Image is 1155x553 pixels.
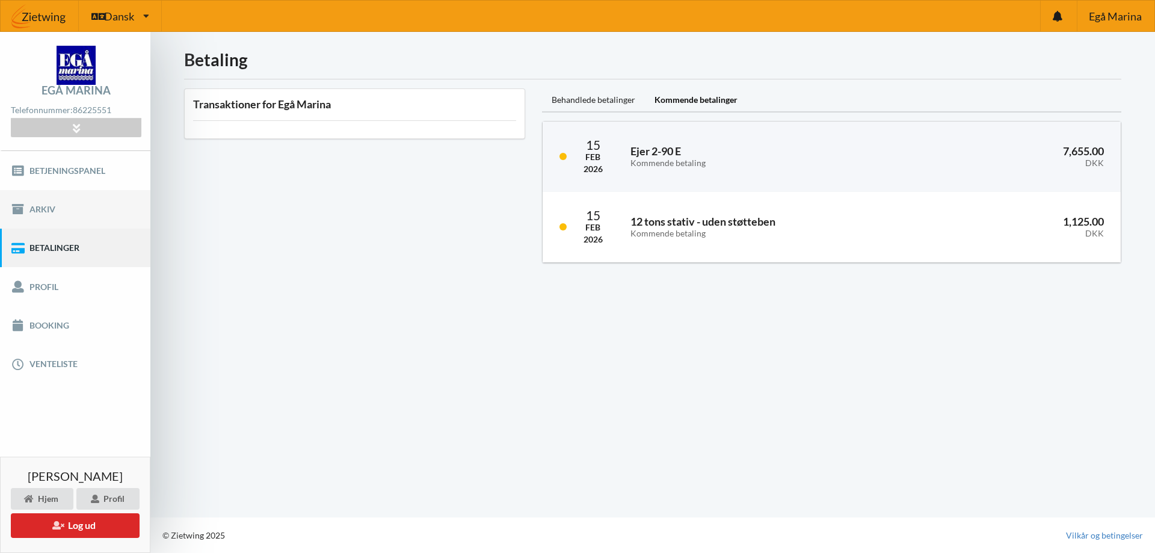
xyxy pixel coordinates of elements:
[630,144,876,168] h3: Ejer 2-90 E
[11,102,141,119] div: Telefonnummer:
[645,88,747,113] div: Kommende betalinger
[73,105,111,115] strong: 86225551
[928,215,1104,239] h3: 1,125.00
[104,11,134,22] span: Dansk
[1066,530,1143,542] a: Vilkår og betingelser
[630,215,911,239] h3: 12 tons stativ - uden støtteben
[584,138,603,151] div: 15
[11,513,140,538] button: Log ud
[893,144,1104,168] h3: 7,655.00
[630,158,876,168] div: Kommende betaling
[542,88,645,113] div: Behandlede betalinger
[584,209,603,221] div: 15
[42,85,111,96] div: Egå Marina
[630,229,911,239] div: Kommende betaling
[193,97,516,111] h3: Transaktioner for Egå Marina
[928,229,1104,239] div: DKK
[28,470,123,482] span: [PERSON_NAME]
[584,163,603,175] div: 2026
[184,49,1121,70] h1: Betaling
[584,233,603,246] div: 2026
[1089,11,1142,22] span: Egå Marina
[57,46,96,85] img: logo
[893,158,1104,168] div: DKK
[76,488,140,510] div: Profil
[584,151,603,163] div: Feb
[584,221,603,233] div: Feb
[11,488,73,510] div: Hjem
